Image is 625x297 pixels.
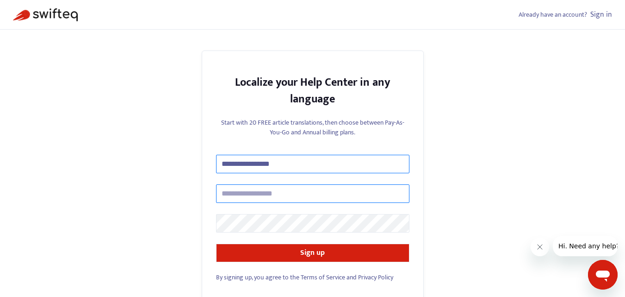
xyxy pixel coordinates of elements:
a: Sign in [590,8,612,21]
button: Sign up [216,244,409,262]
p: Start with 20 FREE article translations, then choose between Pay-As-You-Go and Annual billing plans. [216,118,409,137]
strong: Localize your Help Center in any language [235,73,390,108]
span: Already have an account? [519,9,587,20]
iframe: Botón para iniciar la ventana de mensajería [588,260,618,290]
span: By signing up, you agree to the [216,272,299,283]
iframe: Mensaje de la compañía [553,236,618,256]
a: Terms of Service [301,272,345,283]
span: Hi. Need any help? [6,6,67,14]
img: Swifteq [13,8,78,21]
iframe: Cerrar mensaje [531,238,549,256]
div: and [216,272,409,282]
a: Privacy Policy [358,272,393,283]
strong: Sign up [300,246,325,259]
